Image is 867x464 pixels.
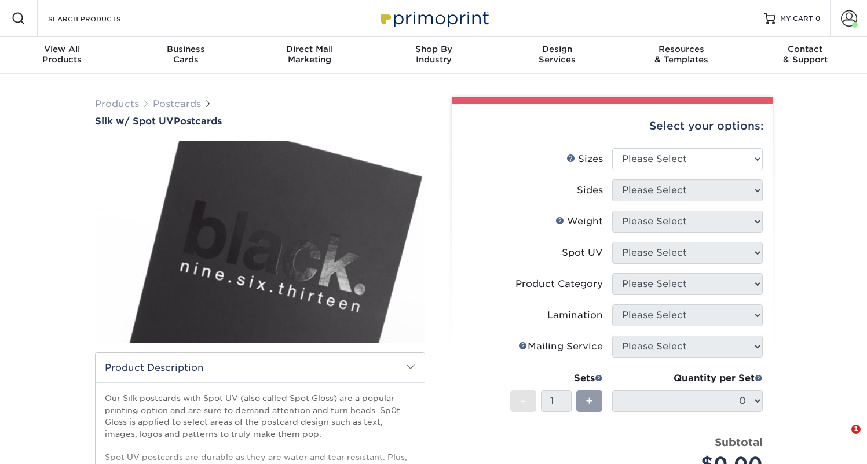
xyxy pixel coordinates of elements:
strong: Subtotal [715,436,763,448]
span: 0 [815,14,821,23]
div: Select your options: [461,104,763,148]
a: Silk w/ Spot UVPostcards [95,116,425,127]
div: Spot UV [562,246,603,260]
img: Silk w/ Spot UV 01 [95,128,425,356]
div: Sizes [566,152,603,166]
span: - [521,392,526,410]
div: Lamination [547,308,603,322]
span: Resources [619,44,743,54]
h1: Postcards [95,116,425,127]
div: Industry [372,44,496,65]
div: Marketing [248,44,372,65]
a: Contact& Support [743,37,867,74]
div: Cards [124,44,248,65]
div: Quantity per Set [612,371,763,385]
div: Weight [555,215,603,229]
div: Services [495,44,619,65]
iframe: Intercom live chat [828,425,855,452]
a: Resources& Templates [619,37,743,74]
span: Business [124,44,248,54]
span: Contact [743,44,867,54]
input: SEARCH PRODUCTS..... [47,12,160,25]
div: & Templates [619,44,743,65]
span: 1 [851,425,861,434]
span: Silk w/ Spot UV [95,116,174,127]
span: Design [495,44,619,54]
a: Shop ByIndustry [372,37,496,74]
a: Postcards [153,98,201,109]
div: & Support [743,44,867,65]
a: Direct MailMarketing [248,37,372,74]
span: MY CART [780,14,813,24]
a: Products [95,98,139,109]
div: Mailing Service [518,340,603,353]
span: Direct Mail [248,44,372,54]
h2: Product Description [96,353,425,382]
span: + [586,392,593,410]
a: DesignServices [495,37,619,74]
img: Primoprint [376,6,492,31]
div: Sets [510,371,603,385]
a: BusinessCards [124,37,248,74]
div: Product Category [515,277,603,291]
span: Shop By [372,44,496,54]
div: Sides [577,183,603,197]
